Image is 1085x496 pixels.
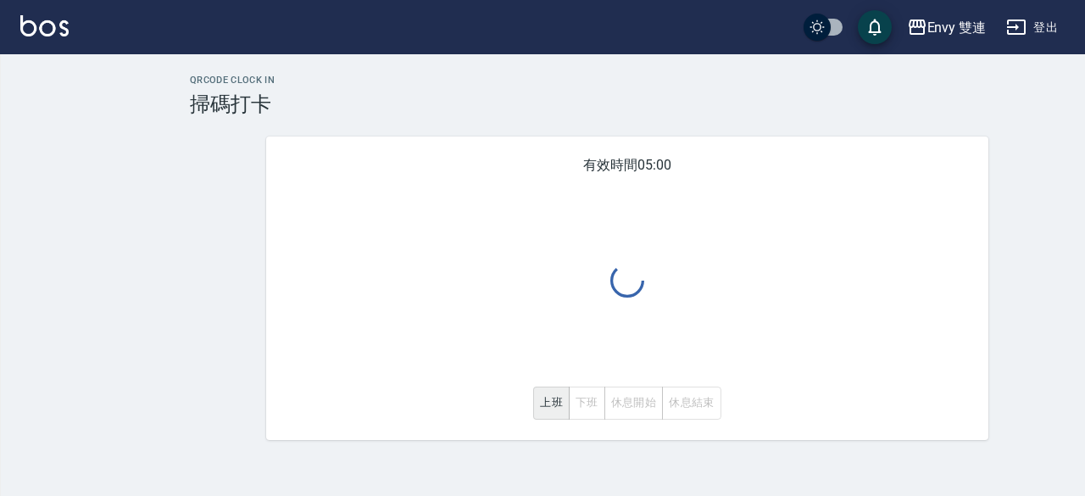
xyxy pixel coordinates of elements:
button: 登出 [999,12,1065,43]
h3: 掃碼打卡 [190,92,1065,116]
img: Logo [20,15,69,36]
div: 有效時間 05:00 [266,137,988,440]
div: Envy 雙連 [927,17,987,38]
button: Envy 雙連 [900,10,993,45]
button: save [858,10,892,44]
h2: QRcode Clock In [190,75,1065,86]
